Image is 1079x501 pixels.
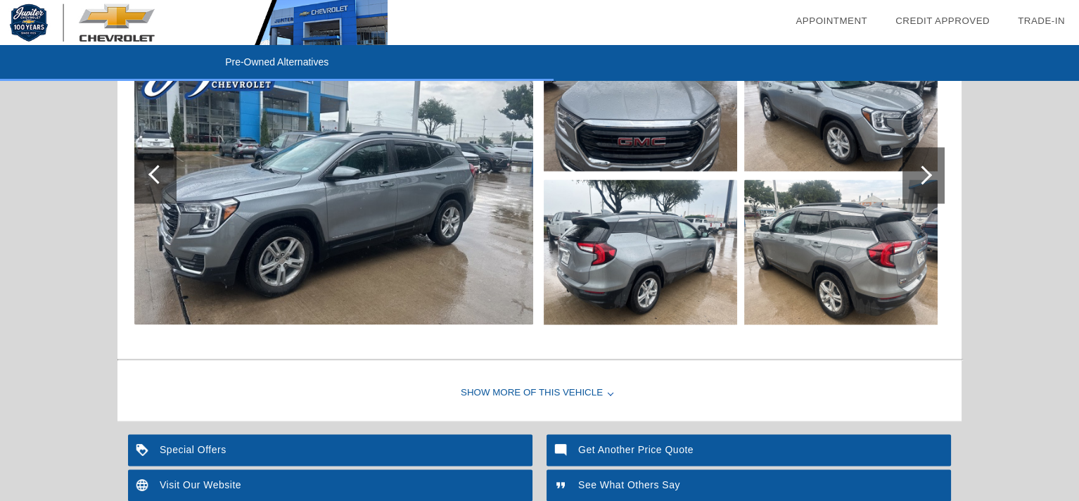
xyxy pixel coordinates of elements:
[134,26,533,324] img: image.aspx
[128,469,160,501] img: ic_language_white_24dp_2x.png
[744,179,938,324] img: image.aspx
[895,15,990,26] a: Credit Approved
[128,469,532,501] a: Visit Our Website
[128,434,532,466] a: Special Offers
[544,179,737,324] img: image.aspx
[117,364,962,421] div: Show More of this Vehicle
[547,469,951,501] a: See What Others Say
[744,26,938,171] img: image.aspx
[547,469,578,501] img: ic_format_quote_white_24dp_2x.png
[547,434,951,466] a: Get Another Price Quote
[547,434,578,466] img: ic_mode_comment_white_24dp_2x.png
[128,434,160,466] img: ic_loyalty_white_24dp_2x.png
[544,26,737,171] img: image.aspx
[796,15,867,26] a: Appointment
[1018,15,1065,26] a: Trade-In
